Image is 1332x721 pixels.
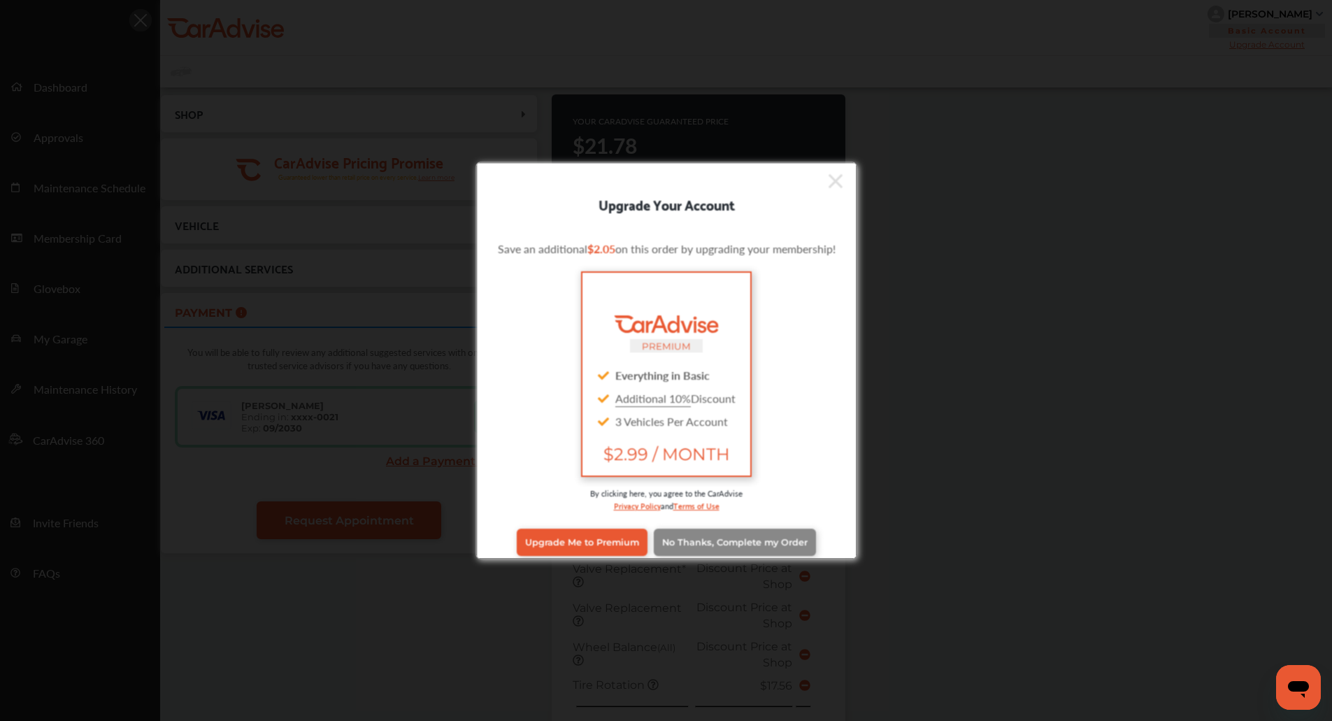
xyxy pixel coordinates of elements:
small: PREMIUM [642,340,691,351]
iframe: Button to launch messaging window [1276,665,1321,710]
strong: Everything in Basic [615,366,710,383]
a: Upgrade Me to Premium [516,529,647,555]
div: Upgrade Your Account [476,192,856,215]
a: Privacy Policy [613,498,660,511]
span: $2.99 / MONTH [593,443,738,464]
span: No Thanks, Complete my Order [662,537,808,548]
a: No Thanks, Complete my Order [654,529,816,555]
div: 3 Vehicles Per Account [593,409,738,432]
span: Discount [615,390,736,406]
span: $2.05 [587,240,615,256]
a: Terms of Use [673,498,719,511]
div: By clicking here, you agree to the CarAdvise and [497,487,835,525]
u: Additional 10% [615,390,691,406]
span: Upgrade Me to Premium [524,537,638,548]
p: Save an additional on this order by upgrading your membership! [497,240,835,256]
